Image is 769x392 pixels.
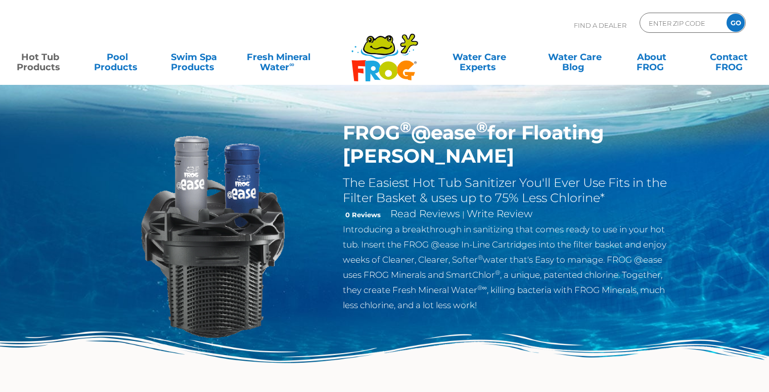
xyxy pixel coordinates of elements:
[346,20,424,82] img: Frog Products Logo
[87,47,147,67] a: PoolProducts
[97,121,328,353] img: InLineWeir_Front_High_inserting-v2.png
[241,47,316,67] a: Fresh MineralWater∞
[727,14,745,32] input: GO
[482,284,487,291] sup: ∞
[390,208,460,220] a: Read Reviews
[476,118,487,136] sup: ®
[343,222,673,313] p: Introducing a breakthrough in sanitizing that comes ready to use in your hot tub. Insert the FROG...
[467,208,532,220] a: Write Review
[164,47,224,67] a: Swim SpaProducts
[430,47,528,67] a: Water CareExperts
[343,175,673,206] h2: The Easiest Hot Tub Sanitizer You'll Ever Use Fits in the Filter Basket & uses up to 75% Less Chl...
[477,284,482,291] sup: ®
[545,47,605,67] a: Water CareBlog
[400,118,411,136] sup: ®
[345,211,381,219] strong: 0 Reviews
[343,121,673,168] h1: FROG @ease for Floating [PERSON_NAME]
[574,13,626,38] p: Find A Dealer
[10,47,70,67] a: Hot TubProducts
[462,210,465,219] span: |
[699,47,759,67] a: ContactFROG
[478,254,483,261] sup: ®
[622,47,682,67] a: AboutFROG
[289,60,294,68] sup: ∞
[495,269,500,276] sup: ®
